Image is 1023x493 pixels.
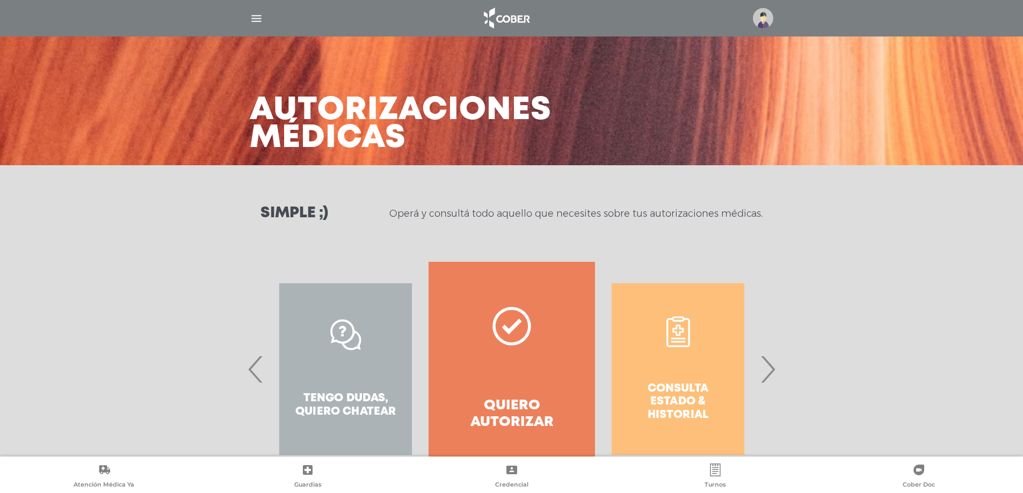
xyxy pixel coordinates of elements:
span: Turnos [705,481,726,490]
p: Operá y consultá todo aquello que necesites sobre tus autorizaciones médicas. [389,207,763,220]
img: profile-placeholder.svg [753,8,773,28]
a: Credencial [410,463,613,491]
span: Next [757,340,778,398]
h3: Autorizaciones médicas [250,97,552,152]
span: Atención Médica Ya [74,481,134,490]
a: Atención Médica Ya [2,463,206,491]
span: Guardias [294,481,322,490]
a: Cober Doc [817,463,1021,491]
a: Quiero autorizar [429,262,594,476]
span: Cober Doc [903,481,935,490]
a: Guardias [206,463,409,491]
h3: Simple ;) [260,206,328,221]
span: Credencial [495,481,528,490]
img: logo_cober_home-white.png [478,5,534,31]
span: Previous [245,340,266,398]
h4: Quiero autorizar [448,398,575,431]
img: Cober_menu-lines-white.svg [250,12,263,25]
a: Turnos [613,463,817,491]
